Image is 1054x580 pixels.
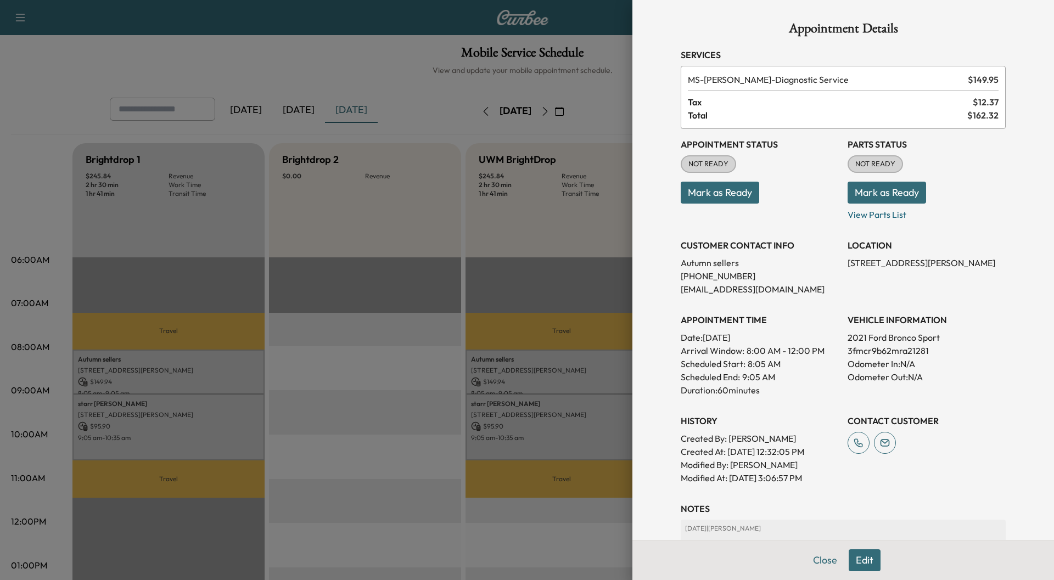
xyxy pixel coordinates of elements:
p: [DATE] | [PERSON_NAME] [685,524,1001,533]
h1: Appointment Details [681,22,1006,40]
span: Tax [688,95,973,109]
p: Scheduled End: [681,370,740,384]
p: Scheduled Start: [681,357,745,370]
h3: Appointment Status [681,138,839,151]
p: [PHONE_NUMBER] [681,269,839,283]
p: [EMAIL_ADDRESS][DOMAIN_NAME] [681,283,839,296]
h3: Parts Status [848,138,1006,151]
p: Date: [DATE] [681,331,839,344]
h3: NOTES [681,502,1006,515]
p: Created At : [DATE] 12:32:05 PM [681,445,839,458]
p: Modified By : [PERSON_NAME] [681,458,839,471]
p: Arrival Window: [681,344,839,357]
button: Close [806,549,844,571]
h3: Services [681,48,1006,61]
p: [STREET_ADDRESS][PERSON_NAME] [848,256,1006,269]
h3: CONTACT CUSTOMER [848,414,1006,427]
p: 8:05 AM [748,357,781,370]
span: Diagnostic Service [688,73,963,86]
h3: VEHICLE INFORMATION [848,313,1006,326]
span: NOT READY [849,159,902,170]
span: NOT READY [682,159,735,170]
p: Autumn sellers [681,256,839,269]
p: 9:05 AM [742,370,775,384]
p: Odometer Out: N/A [848,370,1006,384]
p: View Parts List [848,204,1006,221]
p: Modified At : [DATE] 3:06:57 PM [681,471,839,485]
span: $ 12.37 [973,95,999,109]
div: right rear tail light inop. [685,537,1001,557]
span: $ 149.95 [968,73,999,86]
p: 2021 Ford Bronco Sport [848,331,1006,344]
span: $ 162.32 [967,109,999,122]
p: Odometer In: N/A [848,357,1006,370]
h3: CUSTOMER CONTACT INFO [681,239,839,252]
button: Mark as Ready [681,182,759,204]
button: Mark as Ready [848,182,926,204]
span: 8:00 AM - 12:00 PM [747,344,825,357]
h3: LOCATION [848,239,1006,252]
p: Duration: 60 minutes [681,384,839,397]
p: 3fmcr9b62mra21281 [848,344,1006,357]
h3: APPOINTMENT TIME [681,313,839,326]
h3: History [681,414,839,427]
p: Created By : [PERSON_NAME] [681,432,839,445]
span: Total [688,109,967,122]
button: Edit [849,549,881,571]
